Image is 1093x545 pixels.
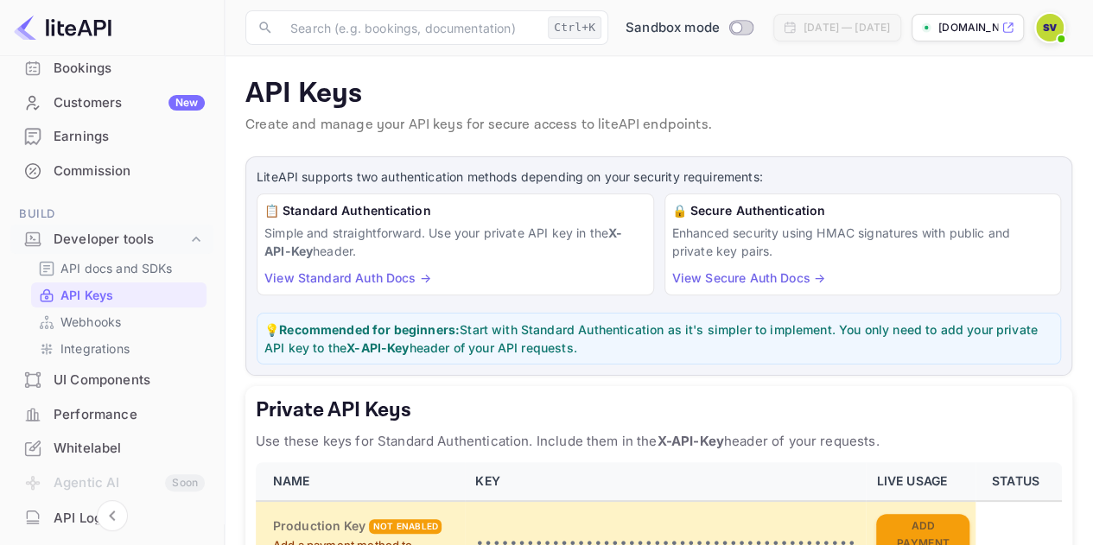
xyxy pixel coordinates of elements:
[465,462,866,501] th: KEY
[256,462,465,501] th: NAME
[245,77,1072,111] p: API Keys
[10,52,213,86] div: Bookings
[10,155,213,188] div: Commission
[619,18,759,38] div: Switch to Production mode
[10,432,213,466] div: Whitelabel
[54,127,205,147] div: Earnings
[672,270,825,285] a: View Secure Auth Docs →
[10,364,213,396] a: UI Components
[1036,14,1064,41] img: Sree V
[10,502,213,534] a: API Logs
[10,398,213,430] a: Performance
[256,396,1062,424] h5: Private API Keys
[866,462,975,501] th: LIVE USAGE
[14,14,111,41] img: LiteAPI logo
[10,52,213,84] a: Bookings
[97,500,128,531] button: Collapse navigation
[264,224,646,260] p: Simple and straightforward. Use your private API key in the header.
[10,502,213,535] div: API Logs
[60,286,113,304] p: API Keys
[672,224,1054,260] p: Enhanced security using HMAC signatures with public and private key pairs.
[54,230,187,250] div: Developer tools
[10,364,213,397] div: UI Components
[279,322,460,337] strong: Recommended for beginners:
[10,86,213,120] div: CustomersNew
[938,20,998,35] p: [DOMAIN_NAME]
[257,168,1061,187] p: LiteAPI supports two authentication methods depending on your security requirements:
[54,405,205,425] div: Performance
[369,519,442,534] div: Not enabled
[10,120,213,152] a: Earnings
[657,433,723,449] strong: X-API-Key
[38,313,200,331] a: Webhooks
[672,201,1054,220] h6: 🔒 Secure Authentication
[54,439,205,459] div: Whitelabel
[31,309,207,334] div: Webhooks
[264,225,622,258] strong: X-API-Key
[245,115,1072,136] p: Create and manage your API keys for secure access to liteAPI endpoints.
[10,205,213,224] span: Build
[548,16,601,39] div: Ctrl+K
[804,20,890,35] div: [DATE] — [DATE]
[54,93,205,113] div: Customers
[168,95,205,111] div: New
[10,225,213,255] div: Developer tools
[346,340,409,355] strong: X-API-Key
[264,320,1053,357] p: 💡 Start with Standard Authentication as it's simpler to implement. You only need to add your priv...
[31,282,207,307] div: API Keys
[31,336,207,361] div: Integrations
[38,339,200,358] a: Integrations
[975,462,1062,501] th: STATUS
[264,270,431,285] a: View Standard Auth Docs →
[273,516,365,535] h6: Production Key
[10,120,213,154] div: Earnings
[38,259,200,277] a: API docs and SDKs
[38,286,200,304] a: API Keys
[256,431,1062,452] p: Use these keys for Standard Authentication. Include them in the header of your requests.
[264,201,646,220] h6: 📋 Standard Authentication
[280,10,541,45] input: Search (e.g. bookings, documentation)
[10,398,213,432] div: Performance
[60,313,121,331] p: Webhooks
[54,59,205,79] div: Bookings
[60,259,173,277] p: API docs and SDKs
[626,18,720,38] span: Sandbox mode
[10,155,213,187] a: Commission
[54,162,205,181] div: Commission
[54,371,205,390] div: UI Components
[10,432,213,464] a: Whitelabel
[60,339,130,358] p: Integrations
[10,86,213,118] a: CustomersNew
[31,256,207,281] div: API docs and SDKs
[54,509,205,529] div: API Logs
